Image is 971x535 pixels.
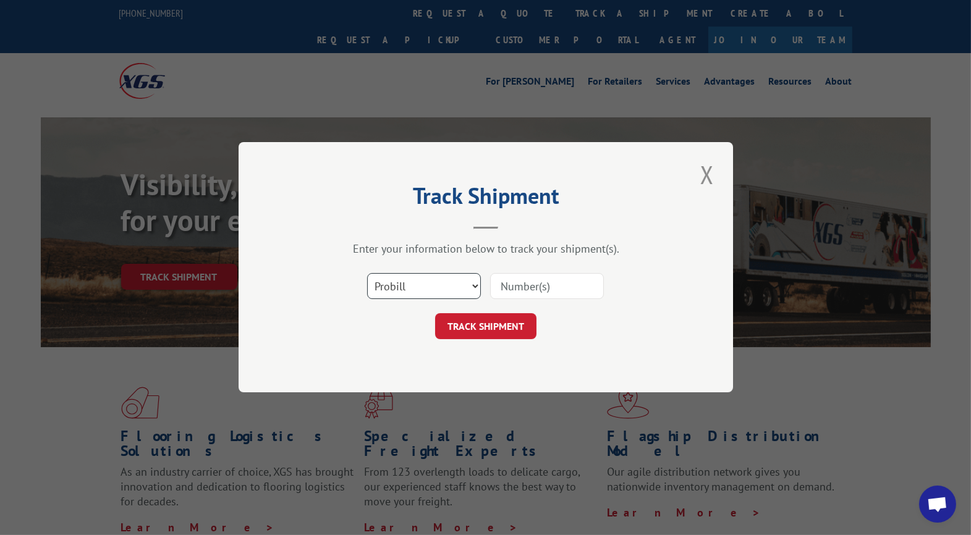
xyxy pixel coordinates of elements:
[490,274,604,300] input: Number(s)
[300,187,671,211] h2: Track Shipment
[435,314,536,340] button: TRACK SHIPMENT
[919,486,956,523] a: Open chat
[300,242,671,256] div: Enter your information below to track your shipment(s).
[697,158,718,192] button: Close modal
